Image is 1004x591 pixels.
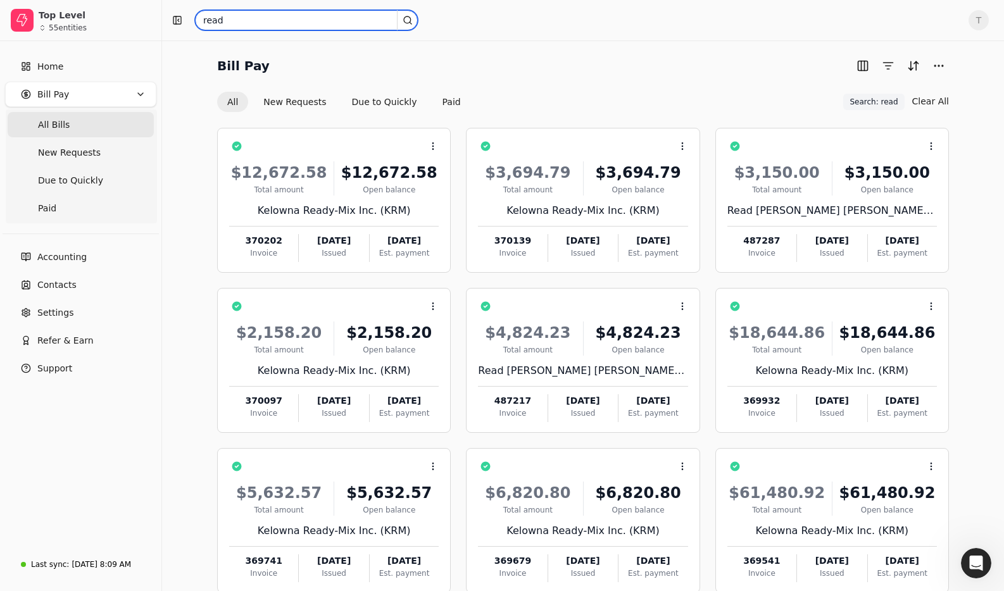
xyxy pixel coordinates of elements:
[727,504,827,516] div: Total amount
[478,407,547,419] div: Invoice
[548,554,618,568] div: [DATE]
[432,92,471,112] button: Paid
[8,140,154,165] a: New Requests
[38,174,103,187] span: Due to Quickly
[229,234,298,247] div: 370202
[229,504,329,516] div: Total amount
[37,334,94,347] span: Refer & Earn
[49,24,87,32] div: 55 entities
[478,344,577,356] div: Total amount
[548,568,618,579] div: Issued
[299,394,368,407] div: [DATE]
[222,5,245,28] div: Close
[797,394,867,407] div: [DATE]
[339,344,439,356] div: Open balance
[797,247,867,259] div: Issued
[727,363,937,378] div: Kelowna Ready-Mix Inc. (KRM)
[8,5,32,29] button: go back
[727,554,796,568] div: 369541
[339,504,439,516] div: Open balance
[38,146,101,159] span: New Requests
[868,568,937,579] div: Est. payment
[5,272,156,297] a: Contacts
[548,234,618,247] div: [DATE]
[229,523,439,538] div: Kelowna Ready-Mix Inc. (KRM)
[850,96,898,108] span: Search: read
[299,568,368,579] div: Issued
[31,559,69,570] div: Last sync:
[797,234,867,247] div: [DATE]
[929,56,949,76] button: More
[589,504,688,516] div: Open balance
[961,548,991,578] iframe: Intercom live chat
[478,247,547,259] div: Invoice
[370,407,439,419] div: Est. payment
[727,407,796,419] div: Invoice
[5,300,156,325] a: Settings
[478,234,547,247] div: 370139
[589,344,688,356] div: Open balance
[969,10,989,30] span: T
[370,554,439,568] div: [DATE]
[727,482,827,504] div: $61,480.92
[339,184,439,196] div: Open balance
[727,184,827,196] div: Total amount
[217,92,471,112] div: Invoice filter options
[5,82,156,107] button: Bill Pay
[339,161,439,184] div: $12,672.58
[253,92,336,112] button: New Requests
[8,112,154,137] a: All Bills
[299,247,368,259] div: Issued
[5,328,156,353] button: Refer & Earn
[727,203,937,218] div: Read [PERSON_NAME] [PERSON_NAME] Ltd.
[843,94,904,110] button: Search: read
[5,553,156,576] a: Last sync:[DATE] 8:09 AM
[37,278,77,292] span: Contacts
[38,118,70,132] span: All Bills
[838,504,937,516] div: Open balance
[229,568,298,579] div: Invoice
[618,554,687,568] div: [DATE]
[370,234,439,247] div: [DATE]
[478,568,547,579] div: Invoice
[797,568,867,579] div: Issued
[36,7,56,27] img: Profile image for Evanne
[478,363,687,378] div: Read [PERSON_NAME] [PERSON_NAME] Ltd.
[797,554,867,568] div: [DATE]
[478,203,687,218] div: Kelowna Ready-Mix Inc. (KRM)
[339,482,439,504] div: $5,632.57
[903,56,924,76] button: Sort
[868,234,937,247] div: [DATE]
[38,202,56,215] span: Paid
[618,234,687,247] div: [DATE]
[37,306,73,320] span: Settings
[37,251,87,264] span: Accounting
[838,184,937,196] div: Open balance
[370,568,439,579] div: Est. payment
[5,244,156,270] a: Accounting
[229,247,298,259] div: Invoice
[618,247,687,259] div: Est. payment
[39,9,151,22] div: Top Level
[478,504,577,516] div: Total amount
[229,203,439,218] div: Kelowna Ready-Mix Inc. (KRM)
[838,482,937,504] div: $61,480.92
[229,344,329,356] div: Total amount
[342,92,427,112] button: Due to Quickly
[229,554,298,568] div: 369741
[229,184,329,196] div: Total amount
[40,414,50,425] button: Gif picker
[61,6,98,16] h1: Quickly
[80,414,91,425] button: Start recording
[299,407,368,419] div: Issued
[37,60,63,73] span: Home
[727,344,827,356] div: Total amount
[20,414,30,425] button: Emoji picker
[229,321,329,344] div: $2,158.20
[478,523,687,538] div: Kelowna Ready-Mix Inc. (KRM)
[37,362,72,375] span: Support
[8,196,154,221] a: Paid
[478,394,547,407] div: 487217
[868,407,937,419] div: Est. payment
[618,568,687,579] div: Est. payment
